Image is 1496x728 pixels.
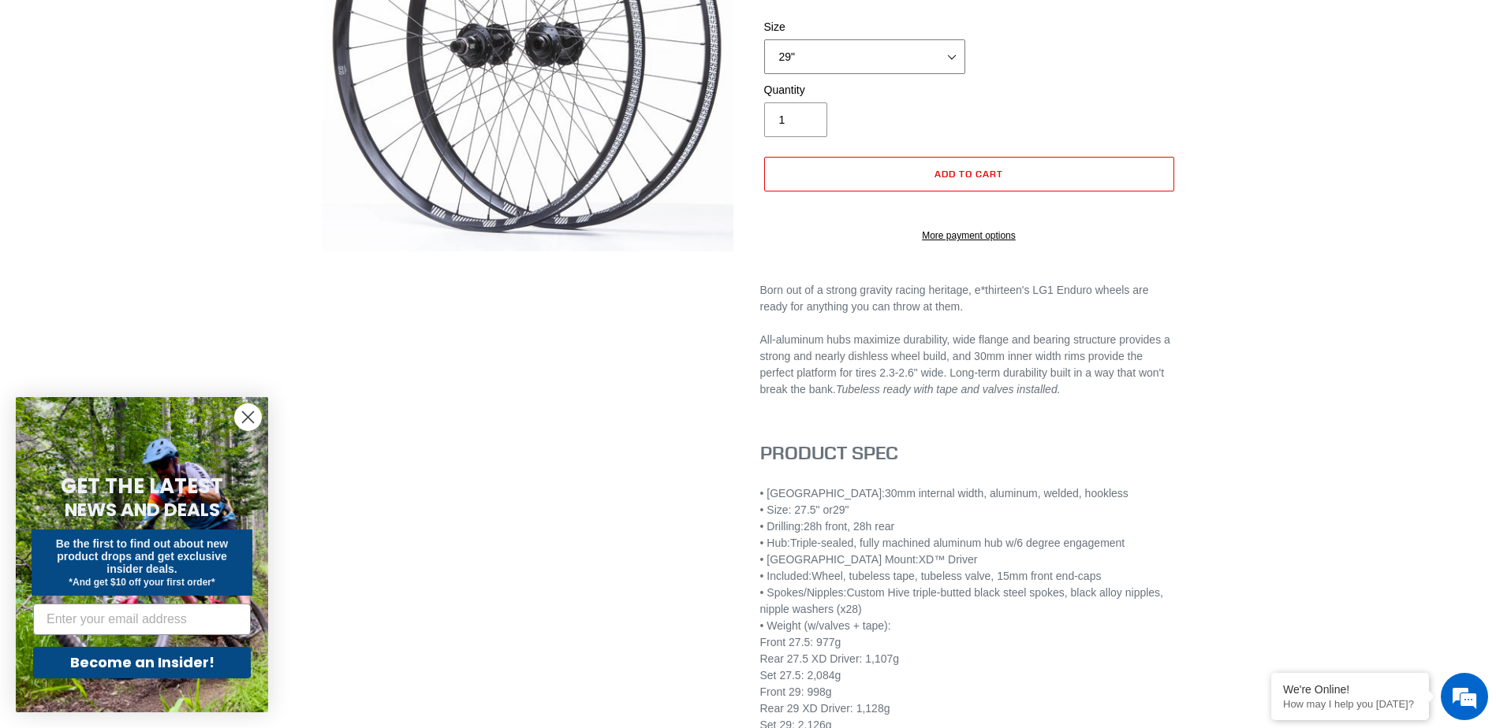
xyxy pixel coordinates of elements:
div: Front 27.5: 977g Rear 27.5 XD Driver: 1,107g [760,634,1178,667]
label: Size [764,19,965,35]
input: Enter your email address [33,604,251,635]
span: • Spokes/Nipples: [760,586,847,599]
span: Be the first to find out about new product drops and get exclusive insider deals. [56,537,229,575]
div: Custom Hive triple-butted black steel spokes, black alloy nipples, nipple washers (x28) [760,585,1178,618]
div: Set 27.5: 2,084g [760,667,1178,684]
div: 29" [760,502,1178,518]
span: • Included: [760,570,812,582]
span: • Hub: [760,537,790,549]
span: GET THE LATEST [61,472,223,500]
div: Wheel, tubeless tape, tubeless valve, 15mm front end-caps [760,568,1178,585]
div: We're Online! [1283,683,1417,696]
button: Add to cart [764,157,1174,191]
span: • [GEOGRAPHIC_DATA] Mount: [760,553,919,566]
div: 30mm internal width, aluminum, welded, hookless [760,485,1178,502]
div: Born out of a strong gravity racing heritage, e*thirteen's LG1 Enduro wheels are ready for anythi... [760,282,1178,315]
p: How may I help you today? [1283,698,1417,710]
span: • [GEOGRAPHIC_DATA]: [760,487,885,500]
button: Close dialog [234,403,262,431]
span: NEWS AND DEALS [65,497,220,522]
a: More payment options [764,228,1174,243]
div: Front 29: 998g Rear 29 XD Driver: 1,128g [760,684,1178,717]
label: Quantity [764,82,965,98]
button: Become an Insider! [33,647,251,678]
p: All-aluminum hubs maximize durability, wide flange and bearing structure provides a strong and ne... [760,332,1178,398]
em: Tubeless ready with tape and valves installed. [836,383,1061,396]
div: XD™ Driver [760,552,1178,568]
div: Triple-sealed, fully machined aluminum hub w/6 degree engagement [760,535,1178,552]
span: Add to cart [935,168,1003,180]
span: • Drilling: [760,520,804,533]
span: • Size: 27.5" or [760,503,833,516]
h3: PRODUCT SPEC [760,441,1178,464]
span: • Weight ( [760,619,808,632]
div: 28h front, 28h rear [760,518,1178,535]
span: *And get $10 off your first order* [69,577,215,588]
